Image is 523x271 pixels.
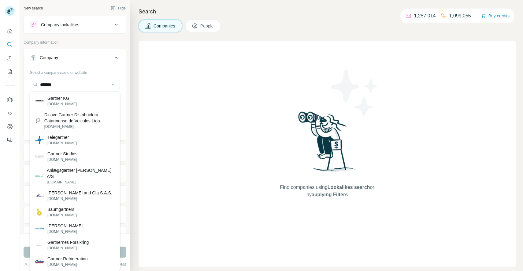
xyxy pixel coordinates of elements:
span: Companies [154,23,176,29]
p: [DOMAIN_NAME] [47,212,77,218]
img: Gartner KG [35,97,44,105]
p: [DOMAIN_NAME] [44,124,115,129]
p: Dicave Gartner Distribuidora Catarinense de Veiculos Ltda [44,112,115,124]
h4: Search [139,7,516,16]
p: Gartnernes Forsikring [47,239,89,245]
p: [DOMAIN_NAME] [47,140,77,146]
div: Company lookalikes [41,22,79,28]
img: Gartner Rose [35,224,44,233]
button: Enrich CSV [5,52,15,63]
span: Lookalikes search [328,185,370,190]
p: [PERSON_NAME] [47,223,83,229]
button: Use Surfe API [5,108,15,119]
p: [DOMAIN_NAME] [47,229,83,234]
img: Gartner Refrigeration [35,257,44,266]
button: Feedback [5,135,15,146]
span: People [200,23,214,29]
p: Telegartner [47,134,77,140]
img: Gartnernes Forsikring [35,241,44,249]
button: Clear [24,261,41,267]
img: Hogier Gartner and Cía S.A.S. [35,191,44,200]
p: 1,257,014 [414,12,436,20]
button: Industry [24,145,126,160]
div: New search [24,5,43,11]
img: Dicave Gartner Distribuidora Catarinense de Veiculos Ltda [35,118,41,123]
img: Baumgartners [35,208,44,216]
span: applying Filters [312,192,348,197]
button: Technologies [24,228,126,243]
img: Surfe Illustration - Stars [327,65,382,120]
div: Select a company name or website [30,67,120,75]
button: My lists [5,66,15,77]
div: Company [40,55,58,61]
p: Gartner Studios [47,151,77,157]
button: Dashboard [5,121,15,132]
p: 1,099,055 [449,12,471,20]
p: Gartner KG [47,95,77,101]
p: [DOMAIN_NAME] [47,245,89,251]
button: Annual revenue ($) [24,187,126,201]
button: Quick start [5,26,15,37]
img: Gartner Studios [35,152,44,161]
p: Gartner Refrigeration [47,256,88,262]
button: Search [5,39,15,50]
p: [DOMAIN_NAME] [47,196,112,201]
p: [PERSON_NAME] and Cía S.A.S. [47,190,112,196]
img: Surfe Illustration - Woman searching with binoculars [295,110,359,178]
button: Company lookalikes [24,17,126,32]
p: Baumgartners [47,206,77,212]
span: Find companies using or by [278,184,376,198]
button: Buy credits [481,12,510,20]
button: Company [24,50,126,67]
p: [DOMAIN_NAME] [47,157,77,162]
p: Anlægsgartner [PERSON_NAME] A/S [47,167,115,179]
p: [DOMAIN_NAME] [47,262,88,267]
img: Avatar [5,6,15,16]
button: Hide [106,4,130,13]
button: Employees (size) [24,208,126,222]
p: [DOMAIN_NAME] [47,101,77,107]
p: Company information [24,40,126,45]
button: HQ location [24,166,126,181]
p: [DOMAIN_NAME] [47,179,115,185]
img: Telegartner [35,136,44,144]
button: Use Surfe on LinkedIn [5,94,15,105]
img: Anlægsgartner Gottlieb A/S [35,172,43,180]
